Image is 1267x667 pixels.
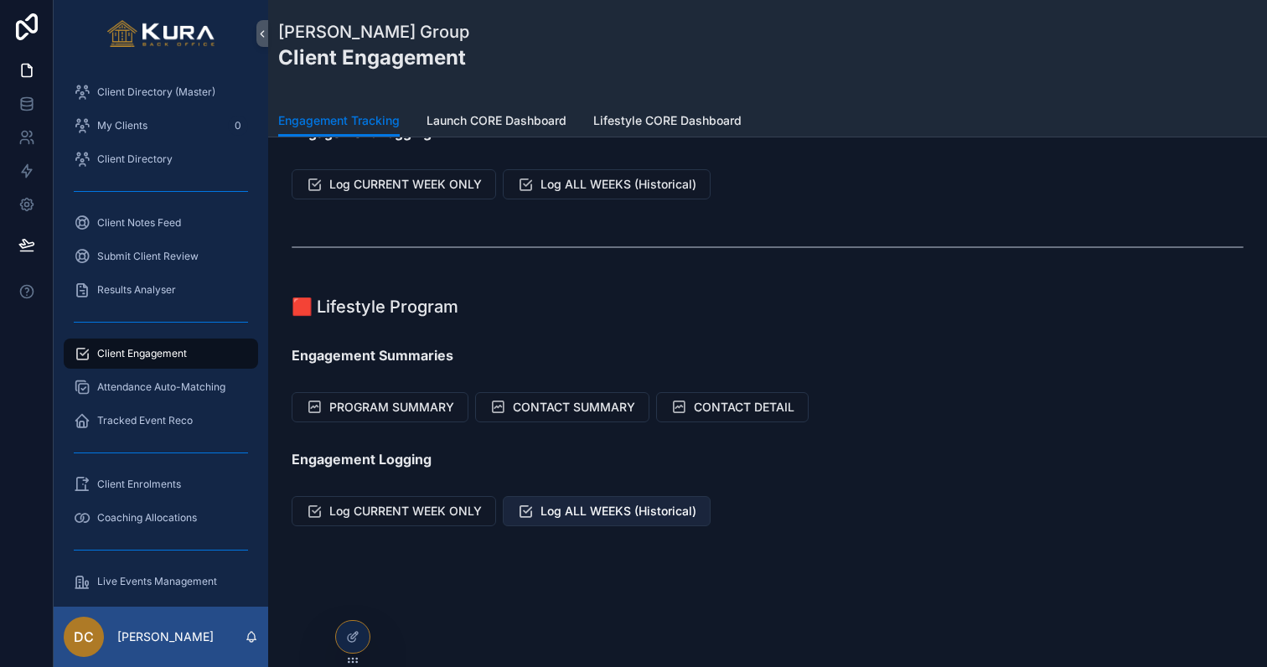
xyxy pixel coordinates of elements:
[656,392,809,422] button: CONTACT DETAIL
[64,208,258,238] a: Client Notes Feed
[97,85,215,99] span: Client Directory (Master)
[97,575,217,588] span: Live Events Management
[292,392,468,422] button: PROGRAM SUMMARY
[503,496,711,526] button: Log ALL WEEKS (Historical)
[475,392,649,422] button: CONTACT SUMMARY
[694,399,794,416] span: CONTACT DETAIL
[74,627,94,647] span: DC
[64,469,258,499] a: Client Enrolments
[292,451,432,468] strong: Engagement Logging
[64,372,258,402] a: Attendance Auto-Matching
[329,503,482,520] span: Log CURRENT WEEK ONLY
[97,283,176,297] span: Results Analyser
[292,347,453,364] strong: Engagement Summaries
[64,275,258,305] a: Results Analyser
[278,112,400,129] span: Engagement Tracking
[117,628,214,645] p: [PERSON_NAME]
[540,176,696,193] span: Log ALL WEEKS (Historical)
[97,511,197,525] span: Coaching Allocations
[64,339,258,369] a: Client Engagement
[97,216,181,230] span: Client Notes Feed
[427,106,566,139] a: Launch CORE Dashboard
[97,347,187,360] span: Client Engagement
[228,116,248,136] div: 0
[292,169,496,199] button: Log CURRENT WEEK ONLY
[64,144,258,174] a: Client Directory
[503,169,711,199] button: Log ALL WEEKS (Historical)
[540,503,696,520] span: Log ALL WEEKS (Historical)
[64,566,258,597] a: Live Events Management
[97,250,199,263] span: Submit Client Review
[54,67,268,607] div: scrollable content
[64,406,258,436] a: Tracked Event Reco
[97,153,173,166] span: Client Directory
[97,380,225,394] span: Attendance Auto-Matching
[278,44,469,71] h2: Client Engagement
[278,20,469,44] h1: [PERSON_NAME] Group
[427,112,566,129] span: Launch CORE Dashboard
[593,112,742,129] span: Lifestyle CORE Dashboard
[64,77,258,107] a: Client Directory (Master)
[329,399,454,416] span: PROGRAM SUMMARY
[97,414,193,427] span: Tracked Event Reco
[292,496,496,526] button: Log CURRENT WEEK ONLY
[292,295,458,318] h1: 🟥 Lifestyle Program
[278,106,400,137] a: Engagement Tracking
[513,399,635,416] span: CONTACT SUMMARY
[97,119,147,132] span: My Clients
[107,20,215,47] img: App logo
[97,478,181,491] span: Client Enrolments
[64,241,258,271] a: Submit Client Review
[64,111,258,141] a: My Clients0
[329,176,482,193] span: Log CURRENT WEEK ONLY
[64,503,258,533] a: Coaching Allocations
[593,106,742,139] a: Lifestyle CORE Dashboard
